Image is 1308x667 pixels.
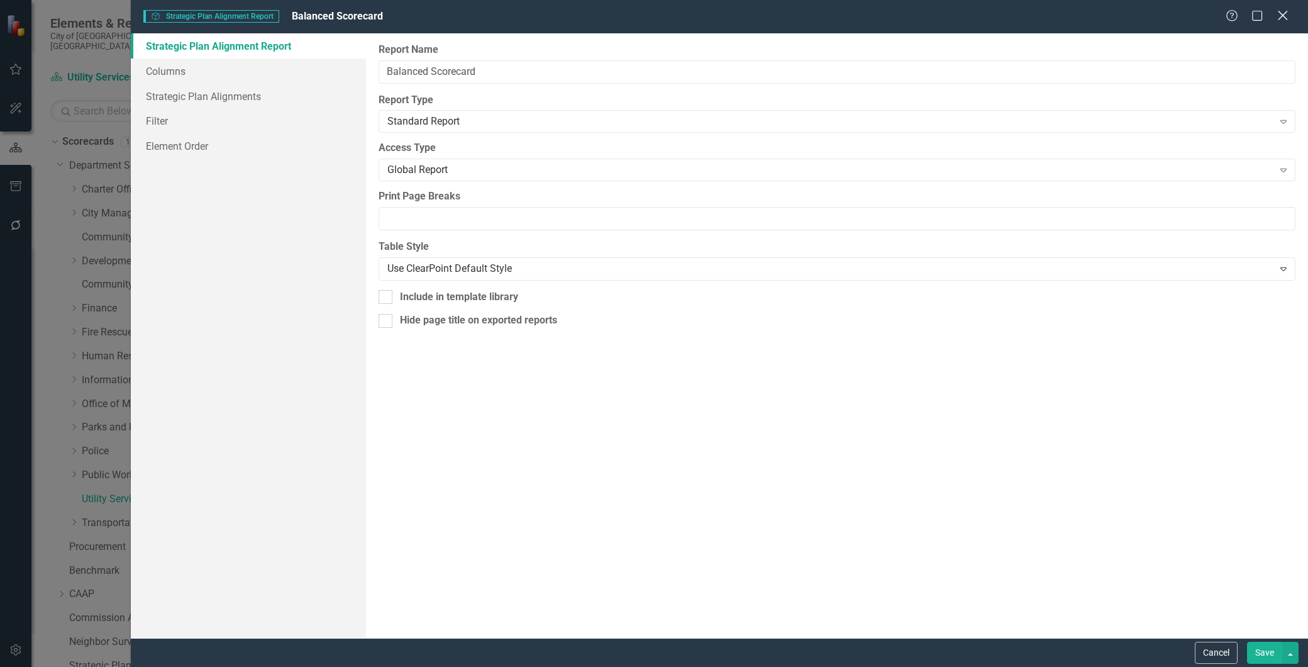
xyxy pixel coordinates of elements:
a: Element Order [131,133,366,159]
div: Include in template library [400,290,518,305]
label: Report Type [379,93,1295,108]
a: Strategic Plan Alignments [131,84,366,109]
label: Report Name [379,43,1295,57]
label: Access Type [379,141,1295,155]
a: Filter [131,108,366,133]
label: Table Style [379,240,1295,254]
button: Cancel [1195,642,1238,664]
span: Balanced Scorecard [292,10,383,22]
button: Save [1247,642,1282,664]
input: Report Name [379,60,1295,84]
div: Standard Report [387,115,1273,129]
a: Columns [131,59,366,84]
div: Global Report [387,163,1273,177]
a: Strategic Plan Alignment Report [131,33,366,59]
div: Hide page title on exported reports [400,313,557,328]
label: Print Page Breaks [379,189,1295,204]
span: Strategic Plan Alignment Report [143,10,279,23]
